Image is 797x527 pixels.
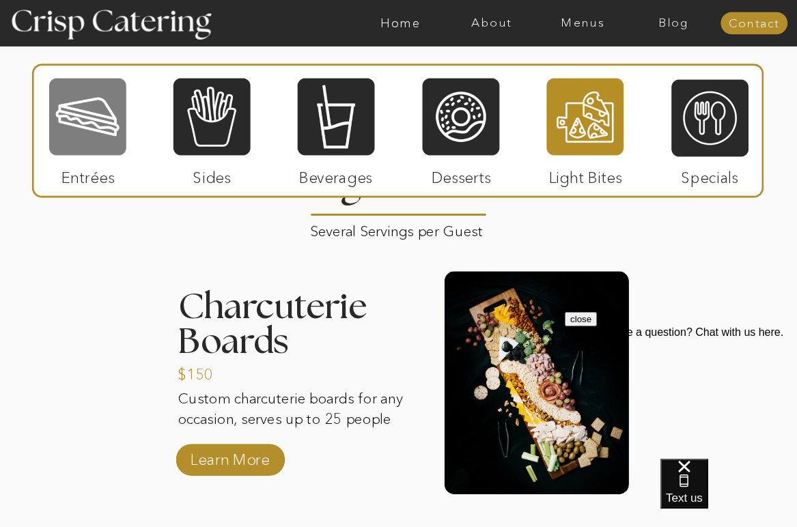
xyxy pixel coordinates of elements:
[292,155,380,193] p: Beverages
[355,16,446,29] a: Home
[178,389,406,447] p: Custom charcuterie boards for any occasion, serves up to 25 people
[542,155,630,193] p: Light Bites
[721,17,787,30] a: Contact
[565,312,797,476] iframe: podium webchat widget prompt
[167,155,255,193] p: Sides
[178,352,266,390] a: $150
[665,155,753,193] p: Specials
[417,155,505,193] p: Desserts
[178,291,423,360] h3: Charcuterie Boards
[186,438,274,476] a: Learn More
[537,16,628,29] a: Menus
[660,459,797,527] iframe: podium webchat widget bubble
[44,155,132,193] p: Entrées
[310,218,488,233] p: Several Servings per Guest
[628,16,719,29] a: Blog
[447,16,537,29] a: About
